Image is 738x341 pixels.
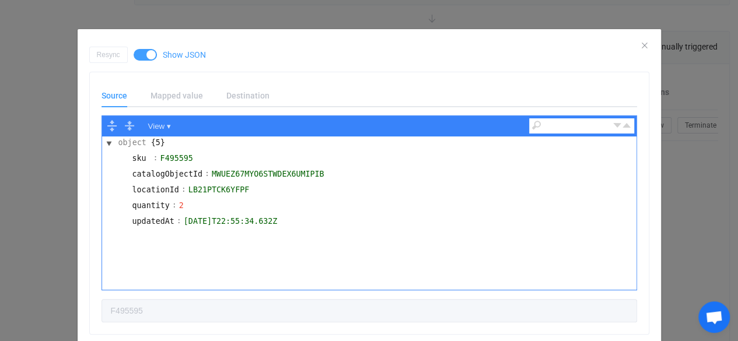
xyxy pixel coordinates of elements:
[177,215,181,231] td: :
[181,184,186,199] td: :
[205,168,209,184] td: :
[215,84,270,107] div: Destination
[89,47,128,63] button: Resync
[698,301,730,333] div: Open chat
[163,51,206,59] span: Show JSON
[622,119,631,133] button: Previous result (Shift + Enter)
[159,153,195,166] div: F495595
[104,118,120,133] button: Expand all fields
[640,41,649,51] button: Close
[139,84,215,107] div: Mapped value
[131,200,172,213] div: quantity
[102,136,116,150] button: Click to expand/collapse this field (Ctrl+E). Ctrl+Click to expand/collapse including all childs.
[117,137,148,150] div: object
[187,184,251,197] div: LB21PTCK6YFPF
[131,216,176,228] div: updatedAt
[210,168,326,181] div: MWUEZ67MYO6STWDEX6UMIPIB
[149,137,167,150] div: object containing 5 items
[131,153,153,166] div: sku
[182,216,279,228] div: [DATE]T22:55:34.632Z
[177,200,200,213] div: 2
[122,118,137,133] button: Collapse all fields
[529,118,634,133] div: Search fields and values
[153,152,158,168] td: :
[144,118,175,133] button: View ▾
[613,119,622,133] button: Next result (Enter)
[97,51,120,59] span: Resync
[102,84,139,107] div: Source
[131,168,204,181] div: catalogObjectId
[172,199,177,215] td: :
[131,184,181,197] div: locationId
